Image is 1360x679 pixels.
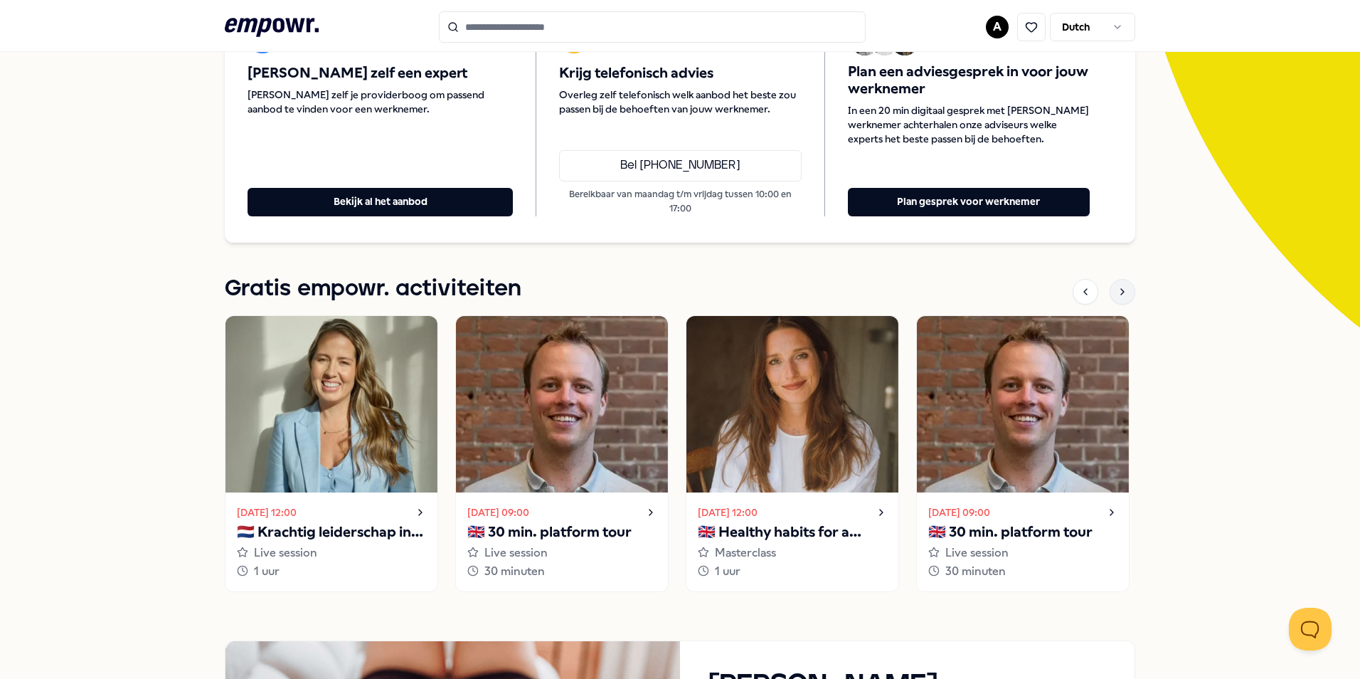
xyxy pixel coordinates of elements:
p: 🇳🇱 Krachtig leiderschap in uitdagende situaties [237,521,426,544]
time: [DATE] 09:00 [467,505,529,520]
p: 🇬🇧 Healthy habits for a stress-free start to the year [698,521,887,544]
a: Bel [PHONE_NUMBER] [559,150,801,181]
span: In een 20 min digitaal gesprek met [PERSON_NAME] werknemer achterhalen onze adviseurs welke exper... [848,103,1090,146]
span: Overleg zelf telefonisch welk aanbod het beste zou passen bij de behoeften van jouw werknemer. [559,88,801,116]
div: 30 minuten [467,562,657,581]
p: Bereikbaar van maandag t/m vrijdag tussen 10:00 en 17:00 [559,187,801,216]
a: [DATE] 12:00🇬🇧 Healthy habits for a stress-free start to the yearMasterclass1 uur [686,315,899,592]
img: activity image [225,316,437,493]
p: 🇬🇧 30 min. platform tour [467,521,657,544]
iframe: Help Scout Beacon - Open [1289,608,1332,651]
div: 1 uur [237,562,426,581]
a: [DATE] 09:00🇬🇧 30 min. platform tourLive session30 minuten [916,315,1130,592]
img: activity image [686,316,898,493]
div: 1 uur [698,562,887,581]
h1: Gratis empowr. activiteiten [225,271,521,307]
span: Plan een adviesgesprek in voor jouw werknemer [848,63,1090,98]
div: 30 minuten [928,562,1117,581]
div: Live session [237,544,426,562]
img: activity image [456,316,668,493]
time: [DATE] 12:00 [698,505,758,520]
a: [DATE] 12:00🇳🇱 Krachtig leiderschap in uitdagende situatiesLive session1 uur [225,315,438,592]
span: Krijg telefonisch advies [559,65,801,82]
div: Live session [928,544,1117,562]
div: Live session [467,544,657,562]
img: activity image [917,316,1129,493]
div: Masterclass [698,544,887,562]
time: [DATE] 12:00 [237,505,297,520]
a: [DATE] 09:00🇬🇧 30 min. platform tourLive session30 minuten [455,315,669,592]
button: A [986,16,1009,38]
p: 🇬🇧 30 min. platform tour [928,521,1117,544]
input: Search for products, categories or subcategories [439,11,866,43]
span: [PERSON_NAME] zelf een expert [248,65,513,82]
span: [PERSON_NAME] zelf je providerboog om passend aanbod te vinden voor een werknemer. [248,88,513,116]
button: Bekijk al het aanbod [248,188,513,216]
button: Plan gesprek voor werknemer [848,188,1090,216]
time: [DATE] 09:00 [928,505,990,520]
